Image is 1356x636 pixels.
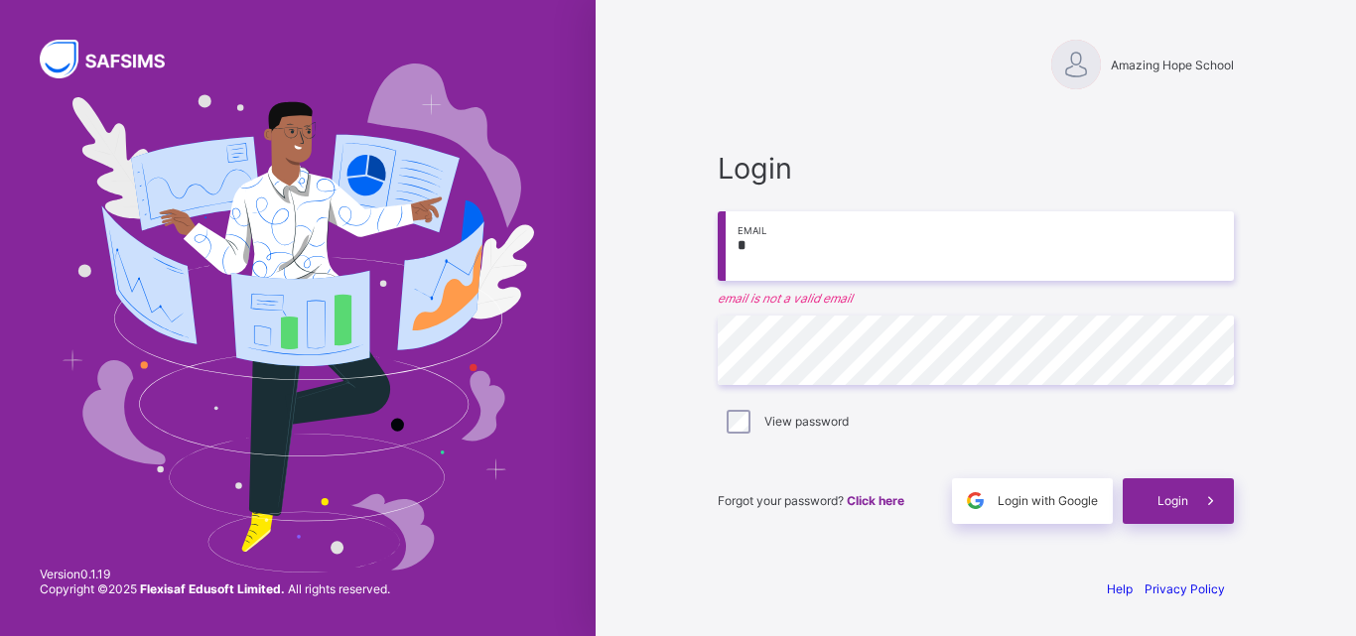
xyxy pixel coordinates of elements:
[1107,581,1133,596] a: Help
[1157,493,1188,508] span: Login
[718,291,1234,306] em: email is not a valid email
[1145,581,1225,596] a: Privacy Policy
[40,567,390,581] span: Version 0.1.19
[764,414,849,429] label: View password
[140,581,285,596] strong: Flexisaf Edusoft Limited.
[40,581,390,596] span: Copyright © 2025 All rights reserved.
[1111,58,1234,72] span: Amazing Hope School
[964,489,987,512] img: google.396cfc9801f0270233282035f929180a.svg
[718,493,904,508] span: Forgot your password?
[40,40,189,78] img: SAFSIMS Logo
[62,64,534,572] img: Hero Image
[998,493,1098,508] span: Login with Google
[718,151,1234,186] span: Login
[847,493,904,508] a: Click here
